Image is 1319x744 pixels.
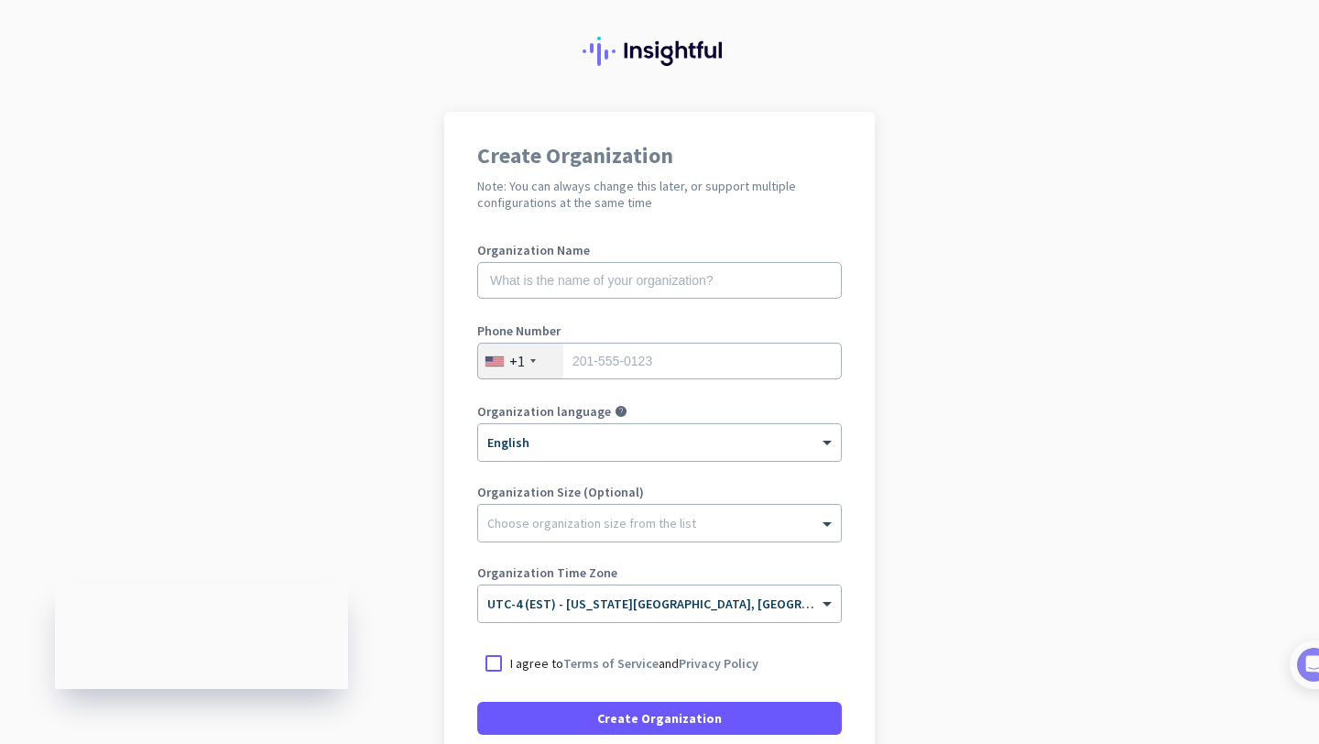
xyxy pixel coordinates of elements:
button: Create Organization [477,702,842,735]
div: +1 [509,352,525,370]
label: Organization language [477,405,611,418]
label: Organization Time Zone [477,566,842,579]
span: Create Organization [597,709,722,728]
h2: Note: You can always change this later, or support multiple configurations at the same time [477,178,842,211]
label: Phone Number [477,324,842,337]
p: I agree to and [510,654,758,673]
iframe: Insightful Status [55,584,348,689]
i: help [615,405,627,418]
label: Organization Name [477,244,842,257]
img: Insightful [583,37,736,66]
a: Terms of Service [563,655,659,672]
input: What is the name of your organization? [477,262,842,299]
h1: Create Organization [477,145,842,167]
label: Organization Size (Optional) [477,486,842,498]
input: 201-555-0123 [477,343,842,379]
a: Privacy Policy [679,655,758,672]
